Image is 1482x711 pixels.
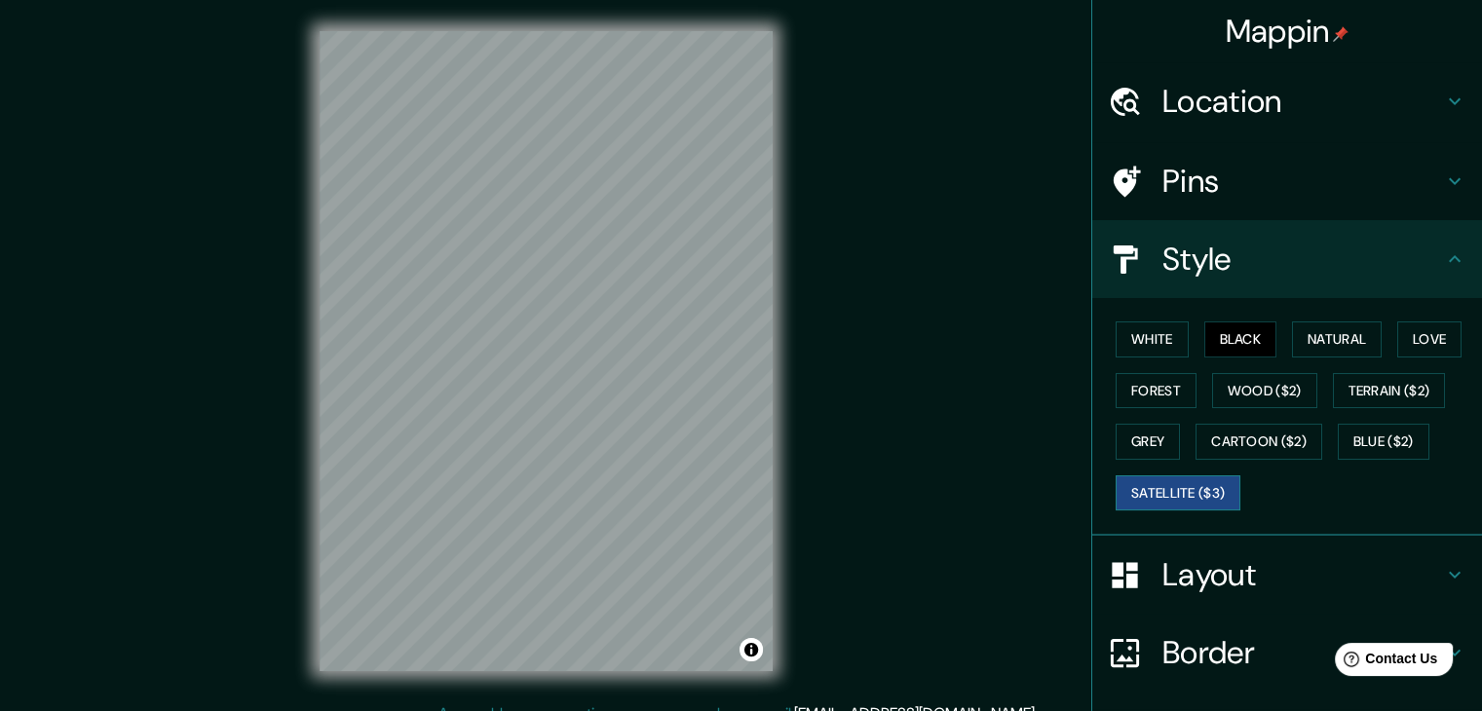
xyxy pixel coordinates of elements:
button: Grey [1116,424,1180,460]
button: White [1116,321,1189,357]
img: pin-icon.png [1333,26,1349,42]
button: Love [1397,321,1462,357]
div: Border [1092,614,1482,692]
iframe: Help widget launcher [1309,635,1461,690]
button: Natural [1292,321,1382,357]
button: Cartoon ($2) [1196,424,1322,460]
div: Location [1092,62,1482,140]
h4: Border [1162,633,1443,672]
button: Blue ($2) [1338,424,1429,460]
div: Pins [1092,142,1482,220]
button: Satellite ($3) [1116,475,1240,511]
button: Toggle attribution [740,638,763,661]
canvas: Map [320,31,773,671]
button: Black [1204,321,1277,357]
button: Forest [1116,373,1197,409]
h4: Layout [1162,555,1443,594]
h4: Style [1162,240,1443,279]
h4: Location [1162,82,1443,121]
h4: Pins [1162,162,1443,201]
h4: Mappin [1226,12,1349,51]
button: Terrain ($2) [1333,373,1446,409]
div: Layout [1092,536,1482,614]
div: Style [1092,220,1482,298]
button: Wood ($2) [1212,373,1317,409]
